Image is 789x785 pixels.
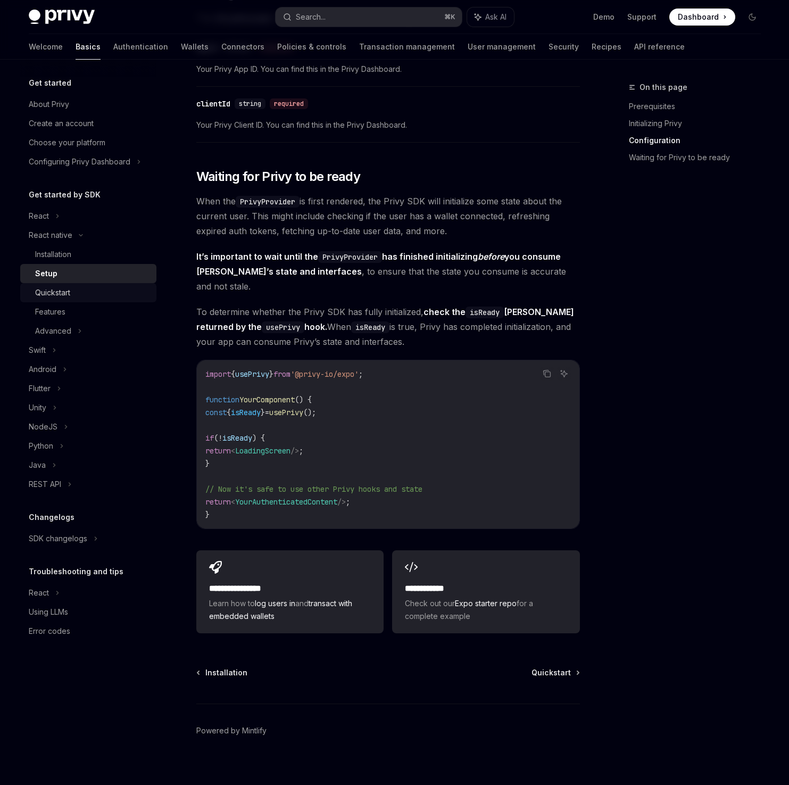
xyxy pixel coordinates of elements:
[20,622,156,641] a: Error codes
[29,136,105,149] div: Choose your platform
[235,446,290,456] span: LoadingScreen
[531,667,579,678] a: Quickstart
[678,12,719,22] span: Dashboard
[627,12,657,22] a: Support
[205,369,231,379] span: import
[290,446,299,456] span: />
[29,10,95,24] img: dark logo
[29,98,69,111] div: About Privy
[29,511,74,524] h5: Changelogs
[466,307,504,318] code: isReady
[205,484,422,494] span: // Now it's safe to use other Privy hooks and state
[270,98,308,109] div: required
[20,302,156,321] a: Features
[557,367,571,381] button: Ask AI
[113,34,168,60] a: Authentication
[531,667,571,678] span: Quickstart
[592,34,621,60] a: Recipes
[205,433,214,443] span: if
[218,433,222,443] span: !
[669,9,735,26] a: Dashboard
[181,34,209,60] a: Wallets
[231,446,235,456] span: <
[20,602,156,622] a: Using LLMs
[359,369,363,379] span: ;
[744,9,761,26] button: Toggle dark mode
[262,321,304,333] code: usePrivy
[227,408,231,417] span: {
[29,565,123,578] h5: Troubleshooting and tips
[29,77,71,89] h5: Get started
[35,286,70,299] div: Quickstart
[277,34,346,60] a: Policies & controls
[629,98,769,115] a: Prerequisites
[303,408,316,417] span: ();
[222,433,252,443] span: isReady
[269,408,303,417] span: usePrivy
[221,34,264,60] a: Connectors
[549,34,579,60] a: Security
[35,267,57,280] div: Setup
[235,497,337,507] span: YourAuthenticatedContent
[29,420,57,433] div: NodeJS
[239,395,295,404] span: YourComponent
[295,395,312,404] span: () {
[29,382,51,395] div: Flutter
[593,12,614,22] a: Demo
[76,34,101,60] a: Basics
[444,13,455,21] span: ⌘ K
[351,321,389,333] code: isReady
[29,229,72,242] div: React native
[196,550,384,633] a: **** **** **** *Learn how tolog users inandtransact with embedded wallets
[239,100,261,108] span: string
[29,117,94,130] div: Create an account
[20,133,156,152] a: Choose your platform
[231,497,235,507] span: <
[209,597,371,623] span: Learn how to and
[299,446,303,456] span: ;
[196,725,267,736] a: Powered by Mintlify
[196,63,580,76] span: Your Privy App ID. You can find this in the Privy Dashboard.
[196,251,561,277] strong: It’s important to wait until the has finished initializing you consume [PERSON_NAME]’s state and ...
[205,395,239,404] span: function
[196,304,580,349] span: To determine whether the Privy SDK has fully initialized, When is true, Privy has completed initi...
[276,7,462,27] button: Search...⌘K
[20,114,156,133] a: Create an account
[196,119,580,131] span: Your Privy Client ID. You can find this in the Privy Dashboard.
[478,251,504,262] em: before
[20,283,156,302] a: Quickstart
[346,497,350,507] span: ;
[629,149,769,166] a: Waiting for Privy to be ready
[20,95,156,114] a: About Privy
[196,168,361,185] span: Waiting for Privy to be ready
[634,34,685,60] a: API reference
[35,248,71,261] div: Installation
[29,478,61,491] div: REST API
[405,597,567,623] span: Check out our for a complete example
[485,12,506,22] span: Ask AI
[231,408,261,417] span: isReady
[540,367,554,381] button: Copy the contents from the code block
[255,599,295,608] a: log users in
[318,251,382,263] code: PrivyProvider
[29,363,56,376] div: Android
[20,264,156,283] a: Setup
[235,369,269,379] span: usePrivy
[337,497,346,507] span: />
[196,249,580,294] span: , to ensure that the state you consume is accurate and not stale.
[455,599,517,608] a: Expo starter repo
[29,532,87,545] div: SDK changelogs
[231,369,235,379] span: {
[205,408,227,417] span: const
[29,459,46,472] div: Java
[273,369,290,379] span: from
[205,667,247,678] span: Installation
[269,369,273,379] span: }
[214,433,218,443] span: (
[29,440,53,452] div: Python
[29,188,101,201] h5: Get started by SDK
[20,245,156,264] a: Installation
[205,497,231,507] span: return
[468,34,536,60] a: User management
[467,7,514,27] button: Ask AI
